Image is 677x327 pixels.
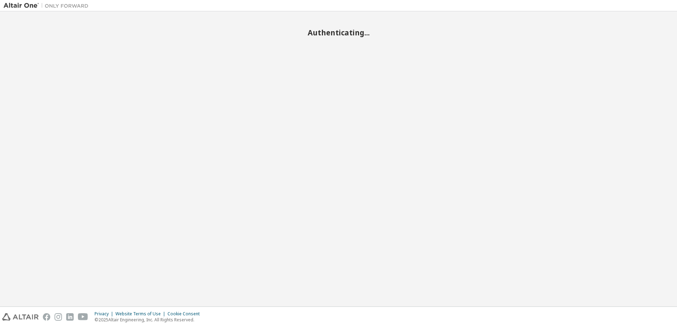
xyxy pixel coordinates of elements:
[78,313,88,321] img: youtube.svg
[4,2,92,9] img: Altair One
[115,311,167,317] div: Website Terms of Use
[167,311,204,317] div: Cookie Consent
[4,28,673,37] h2: Authenticating...
[55,313,62,321] img: instagram.svg
[2,313,39,321] img: altair_logo.svg
[66,313,74,321] img: linkedin.svg
[43,313,50,321] img: facebook.svg
[95,317,204,323] p: © 2025 Altair Engineering, Inc. All Rights Reserved.
[95,311,115,317] div: Privacy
